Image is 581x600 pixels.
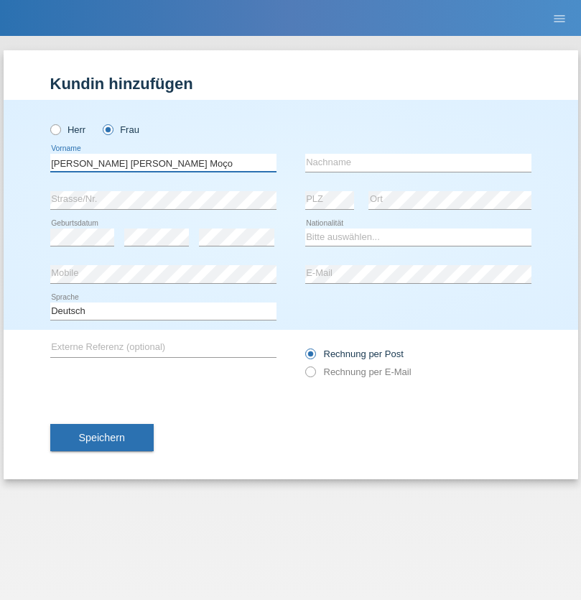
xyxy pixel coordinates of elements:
[79,432,125,443] span: Speichern
[305,366,315,384] input: Rechnung per E-Mail
[545,14,574,22] a: menu
[305,349,315,366] input: Rechnung per Post
[50,424,154,451] button: Speichern
[50,124,86,135] label: Herr
[552,11,567,26] i: menu
[103,124,139,135] label: Frau
[305,366,412,377] label: Rechnung per E-Mail
[50,124,60,134] input: Herr
[103,124,112,134] input: Frau
[50,75,531,93] h1: Kundin hinzufügen
[305,349,404,359] label: Rechnung per Post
